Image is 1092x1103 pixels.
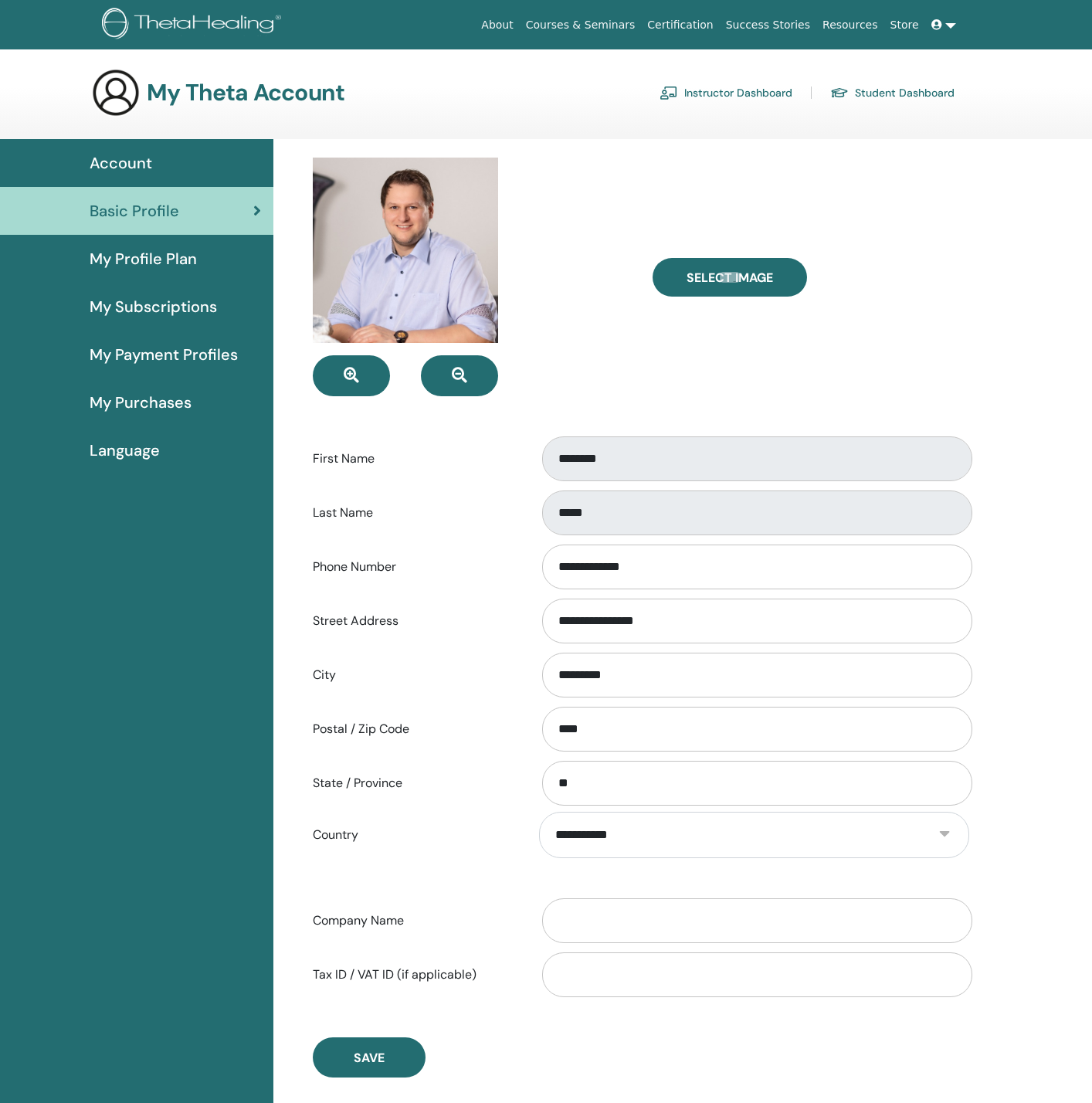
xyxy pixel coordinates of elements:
span: Account [90,151,152,175]
span: Select Image [687,270,773,286]
span: My Payment Profiles [90,343,238,366]
label: Postal / Zip Code [301,714,527,744]
label: First Name [301,444,527,473]
img: default.jpg [313,158,498,343]
img: graduation-cap.svg [830,87,849,100]
a: About [475,11,519,39]
a: Resources [816,11,884,39]
a: Instructor Dashboard [660,80,792,105]
img: logo.png [102,8,287,42]
button: Save [313,1037,426,1078]
label: Country [301,820,527,850]
img: generic-user-icon.jpg [91,68,141,117]
label: Phone Number [301,552,527,582]
label: Street Address [301,606,527,636]
span: My Profile Plan [90,247,197,270]
label: Company Name [301,906,527,935]
a: Success Stories [720,11,816,39]
img: chalkboard-teacher.svg [660,86,678,100]
label: Last Name [301,498,527,528]
a: Store [884,11,925,39]
span: My Subscriptions [90,295,217,318]
a: Courses & Seminars [520,11,642,39]
a: Certification [641,11,719,39]
label: Tax ID / VAT ID (if applicable) [301,960,527,989]
label: City [301,660,527,690]
span: Language [90,439,160,462]
input: Select Image [720,272,740,283]
label: State / Province [301,769,527,798]
a: Student Dashboard [830,80,955,105]
h3: My Theta Account [147,79,344,107]
span: Save [354,1050,385,1066]
span: My Purchases [90,391,192,414]
span: Basic Profile [90,199,179,222]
